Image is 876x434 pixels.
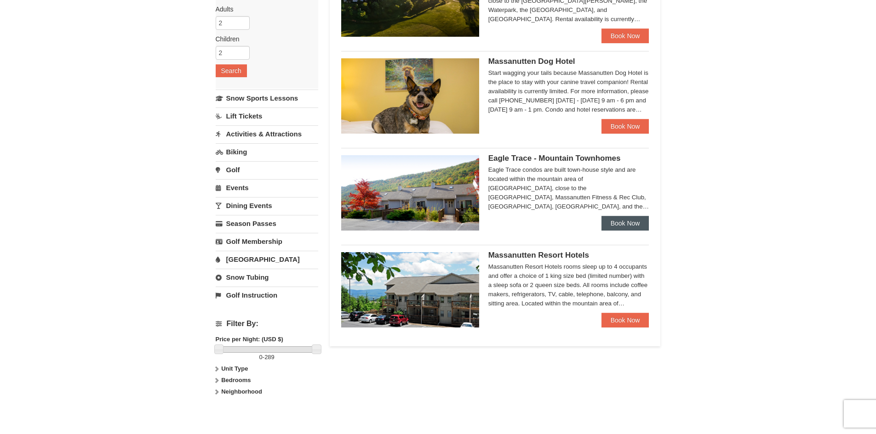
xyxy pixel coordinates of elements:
[216,107,318,124] a: Lift Tickets
[216,5,311,14] label: Adults
[216,161,318,178] a: Golf
[341,252,479,327] img: 19219026-1-e3b4ac8e.jpg
[216,269,318,286] a: Snow Tubing
[216,64,247,77] button: Search
[488,262,649,308] div: Massanutten Resort Hotels rooms sleep up to 4 occupants and offer a choice of 1 king size bed (li...
[216,125,318,142] a: Activities & Attractions
[221,388,262,395] strong: Neighborhood
[488,68,649,114] div: Start wagging your tails because Massanutten Dog Hotel is the place to stay with your canine trav...
[488,251,589,259] span: Massanutten Resort Hotels
[264,354,275,361] span: 289
[488,165,649,211] div: Eagle Trace condos are built town-house style and are located within the mountain area of [GEOGRA...
[216,90,318,107] a: Snow Sports Lessons
[216,233,318,250] a: Golf Membership
[216,143,318,160] a: Biking
[221,377,251,383] strong: Bedrooms
[341,155,479,231] img: 19218983-1-9b289e55.jpg
[601,119,649,134] a: Book Now
[488,57,575,66] span: Massanutten Dog Hotel
[216,353,318,362] label: -
[259,354,263,361] span: 0
[341,58,479,134] img: 27428181-5-81c892a3.jpg
[216,287,318,304] a: Golf Instruction
[216,320,318,328] h4: Filter By:
[488,154,621,163] span: Eagle Trace - Mountain Townhomes
[216,34,311,44] label: Children
[601,313,649,327] a: Book Now
[216,251,318,268] a: [GEOGRAPHIC_DATA]
[216,336,283,343] strong: Price per Night: (USD $)
[601,216,649,231] a: Book Now
[216,179,318,196] a: Events
[216,215,318,232] a: Season Passes
[601,28,649,43] a: Book Now
[216,197,318,214] a: Dining Events
[221,365,248,372] strong: Unit Type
